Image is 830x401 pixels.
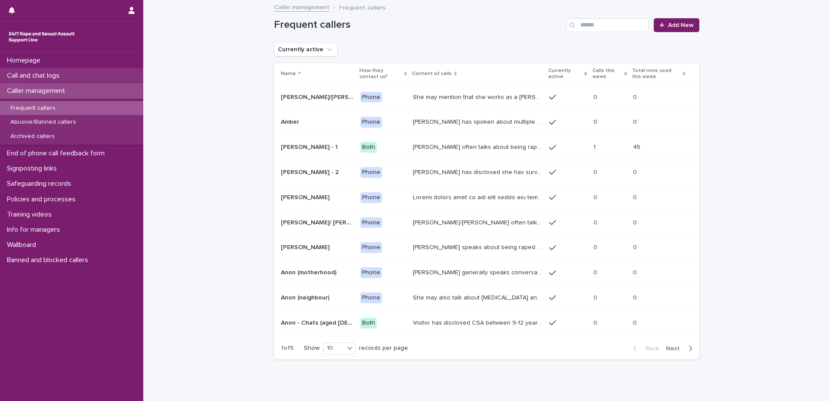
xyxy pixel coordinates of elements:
[274,338,300,359] p: 1 of 5
[274,185,699,210] tr: [PERSON_NAME][PERSON_NAME] PhoneLoremi dolors amet co adi elit seddo eiu tempor in u labor et dol...
[281,142,339,151] p: [PERSON_NAME] - 1
[360,293,382,303] div: Phone
[3,164,64,173] p: Signposting links
[633,142,642,151] p: 45
[274,210,699,235] tr: [PERSON_NAME]/ [PERSON_NAME][PERSON_NAME]/ [PERSON_NAME] Phone[PERSON_NAME]/[PERSON_NAME] often t...
[281,69,296,79] p: Name
[633,192,639,201] p: 0
[633,242,639,251] p: 0
[633,92,639,101] p: 0
[360,142,377,153] div: Both
[662,345,699,352] button: Next
[3,180,78,188] p: Safeguarding records
[3,210,59,219] p: Training videos
[339,2,385,12] p: Frequent callers
[274,235,699,260] tr: [PERSON_NAME][PERSON_NAME] Phone[PERSON_NAME] speaks about being raped and abused by the police a...
[632,66,681,82] p: Total mins used this week
[274,260,699,286] tr: Anon (motherhood)Anon (motherhood) Phone[PERSON_NAME] generally speaks conversationally about man...
[566,18,649,32] input: Search
[593,192,599,201] p: 0
[274,310,699,335] tr: Anon - Chats (aged [DEMOGRAPHIC_DATA])Anon - Chats (aged [DEMOGRAPHIC_DATA]) BothVisitor has disc...
[281,217,355,227] p: [PERSON_NAME]/ [PERSON_NAME]
[360,92,382,103] div: Phone
[633,293,639,302] p: 0
[359,345,408,352] p: records per page
[360,242,382,253] div: Phone
[593,318,599,327] p: 0
[593,92,599,101] p: 0
[3,87,72,95] p: Caller management
[274,2,329,12] a: Caller management
[274,43,338,56] button: Currently active
[360,167,382,178] div: Phone
[593,293,599,302] p: 0
[593,167,599,176] p: 0
[274,135,699,160] tr: [PERSON_NAME] - 1[PERSON_NAME] - 1 Both[PERSON_NAME] often talks about being raped a night before...
[281,318,355,327] p: Anon - Chats (aged 16 -17)
[593,142,597,151] p: 1
[304,345,319,352] p: Show
[413,242,544,251] p: Caller speaks about being raped and abused by the police and her ex-husband of 20 years. She has ...
[3,256,95,264] p: Banned and blocked callers
[3,56,47,65] p: Homepage
[3,133,62,140] p: Archived callers
[323,344,344,353] div: 10
[274,285,699,310] tr: Anon (neighbour)Anon (neighbour) PhoneShe may also talk about [MEDICAL_DATA] and about currently ...
[3,226,67,234] p: Info for managers
[413,167,544,176] p: Amy has disclosed she has survived two rapes, one in the UK and the other in Australia in 2013. S...
[412,69,452,79] p: Content of calls
[633,117,639,126] p: 0
[274,85,699,110] tr: [PERSON_NAME]/[PERSON_NAME] (Anon/'I don't know'/'I can't remember')[PERSON_NAME]/[PERSON_NAME] (...
[548,66,582,82] p: Currently active
[593,242,599,251] p: 0
[633,167,639,176] p: 0
[274,160,699,185] tr: [PERSON_NAME] - 2[PERSON_NAME] - 2 Phone[PERSON_NAME] has disclosed she has survived two rapes, o...
[413,142,544,151] p: Amy often talks about being raped a night before or 2 weeks ago or a month ago. She also makes re...
[281,293,331,302] p: Anon (neighbour)
[359,66,402,82] p: How they contact us?
[593,217,599,227] p: 0
[626,345,662,352] button: Back
[413,92,544,101] p: She may mention that she works as a Nanny, looking after two children. Abbie / Emily has let us k...
[413,217,544,227] p: Anna/Emma often talks about being raped at gunpoint at the age of 13/14 by her ex-partner, aged 1...
[593,267,599,276] p: 0
[593,117,599,126] p: 0
[413,192,544,201] p: Andrew shared that he has been raped and beaten by a group of men in or near his home twice withi...
[413,267,544,276] p: Caller generally speaks conversationally about many different things in her life and rarely speak...
[360,318,377,329] div: Both
[281,267,338,276] p: Anon (motherhood)
[281,92,355,101] p: Abbie/Emily (Anon/'I don't know'/'I can't remember')
[413,117,544,126] p: Amber has spoken about multiple experiences of sexual abuse. Amber told us she is now 18 (as of 0...
[274,19,563,31] h1: Frequent callers
[593,66,622,82] p: Calls this week
[3,118,83,126] p: Abusive/Banned callers
[281,242,331,251] p: [PERSON_NAME]
[3,72,66,80] p: Call and chat logs
[413,293,544,302] p: She may also talk about child sexual abuse and about currently being physically disabled. She has...
[281,117,301,126] p: Amber
[633,267,639,276] p: 0
[274,110,699,135] tr: AmberAmber Phone[PERSON_NAME] has spoken about multiple experiences of [MEDICAL_DATA]. [PERSON_NA...
[668,22,694,28] span: Add New
[3,241,43,249] p: Wallboard
[281,167,340,176] p: [PERSON_NAME] - 2
[281,192,331,201] p: [PERSON_NAME]
[7,28,76,46] img: rhQMoQhaT3yELyF149Cw
[360,192,382,203] div: Phone
[3,195,82,204] p: Policies and processes
[3,105,63,112] p: Frequent callers
[633,318,639,327] p: 0
[3,149,112,158] p: End of phone call feedback form
[360,117,382,128] div: Phone
[666,345,685,352] span: Next
[633,217,639,227] p: 0
[654,18,699,32] a: Add New
[360,267,382,278] div: Phone
[360,217,382,228] div: Phone
[413,318,544,327] p: Visitor has disclosed CSA between 9-12 years of age involving brother in law who lifted them out ...
[640,345,659,352] span: Back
